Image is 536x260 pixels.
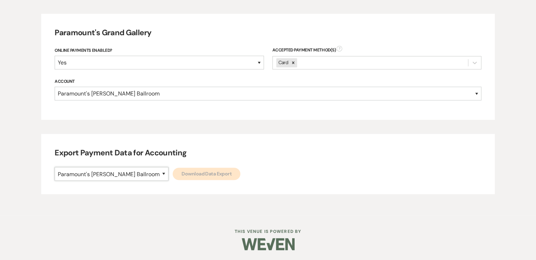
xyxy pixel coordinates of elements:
[55,47,264,55] label: Online Payments Enabled?
[55,78,481,86] label: Account
[272,47,481,53] div: Accepted Payment Method(s)
[55,148,481,159] h4: Export Payment Data for Accounting
[337,46,342,51] span: ?
[276,58,289,67] div: Card
[173,168,240,180] button: Download Data Export
[242,232,295,256] img: Weven Logo
[55,27,481,38] h4: Paramount's Grand Gallery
